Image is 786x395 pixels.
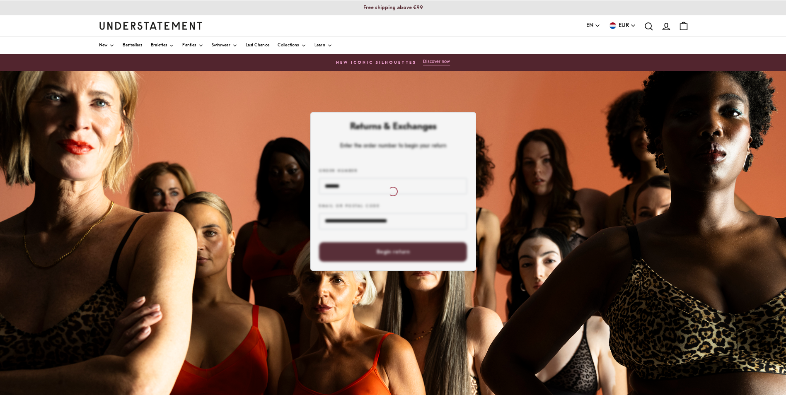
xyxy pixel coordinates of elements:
a: Learn [314,37,333,54]
span: EN [586,21,593,30]
p: Discover now [423,59,450,65]
span: EUR [619,21,629,30]
span: Bralettes [151,43,167,48]
button: EN [586,21,600,30]
a: Bralettes [151,37,174,54]
a: Last Chance [246,37,269,54]
span: Swimwear [212,43,230,48]
span: Last Chance [246,43,269,48]
span: Bestsellers [123,43,142,48]
a: Bestsellers [123,37,142,54]
span: New [99,43,108,48]
a: Understatement Homepage [99,22,203,29]
a: Collections [278,37,306,54]
a: Swimwear [212,37,237,54]
span: Collections [278,43,299,48]
span: Panties [182,43,196,48]
a: Panties [182,37,203,54]
h6: New Iconic Silhouettes [336,60,416,65]
button: EUR [609,21,636,30]
a: New Iconic Silhouettes Discover now [8,57,778,68]
span: Learn [314,43,326,48]
a: New [99,37,115,54]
